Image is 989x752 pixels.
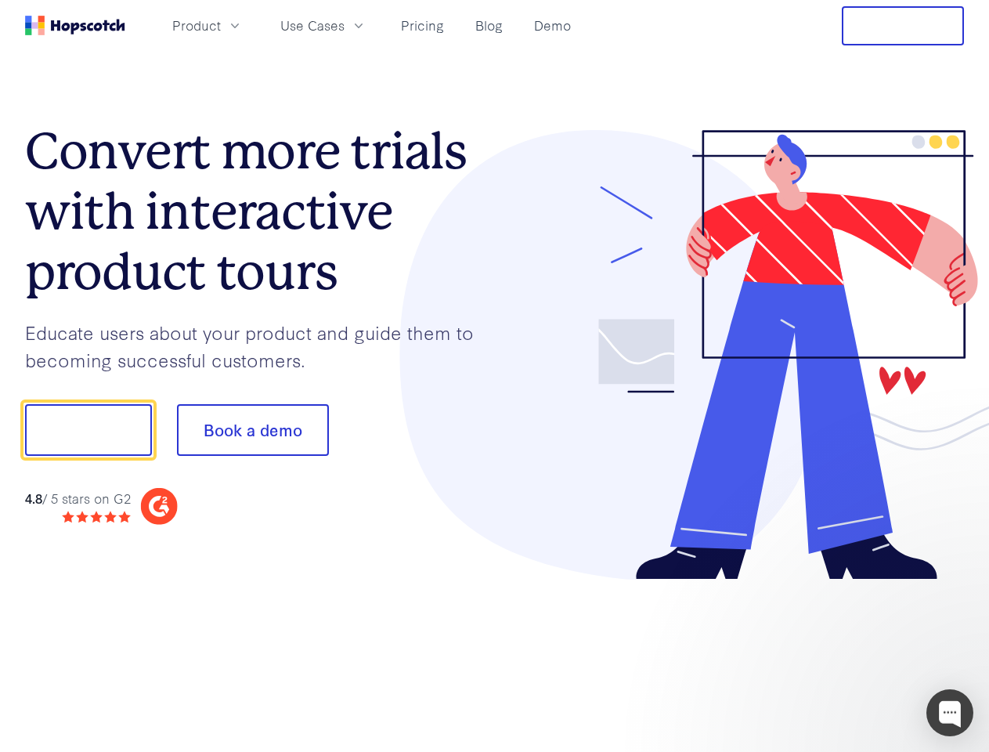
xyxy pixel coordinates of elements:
button: Show me! [25,404,152,456]
strong: 4.8 [25,489,42,507]
a: Blog [469,13,509,38]
button: Use Cases [271,13,376,38]
span: Use Cases [280,16,345,35]
a: Pricing [395,13,450,38]
button: Product [163,13,252,38]
a: Home [25,16,125,35]
button: Book a demo [177,404,329,456]
h1: Convert more trials with interactive product tours [25,121,495,302]
span: Product [172,16,221,35]
button: Free Trial [842,6,964,45]
div: / 5 stars on G2 [25,489,131,508]
a: Demo [528,13,577,38]
p: Educate users about your product and guide them to becoming successful customers. [25,319,495,373]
